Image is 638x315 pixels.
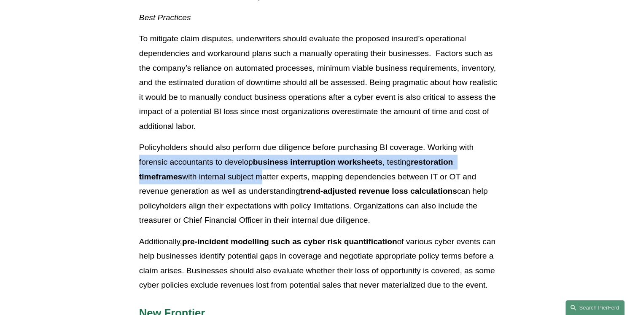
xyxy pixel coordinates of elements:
[139,235,499,293] p: Additionally, of various cyber events can help businesses identify potential gaps in coverage and...
[139,13,191,22] em: Best Practices
[139,32,499,133] p: To mitigate claim disputes, underwriters should evaluate the proposed insured’s operational depen...
[182,237,397,246] strong: pre-incident modelling such as cyber risk quantification
[300,187,457,195] strong: trend-adjusted revenue loss calculations
[565,300,625,315] a: Search this site
[139,157,455,181] strong: restoration timeframes
[253,157,382,166] strong: business interruption worksheets
[139,140,499,227] p: Policyholders should also perform due diligence before purchasing BI coverage. Working with foren...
